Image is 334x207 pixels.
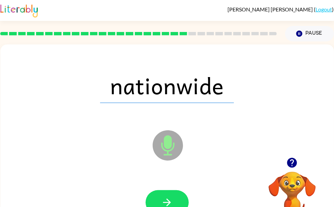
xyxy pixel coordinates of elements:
div: ( ) [228,6,334,12]
a: Logout [316,6,332,12]
button: Pause [285,26,334,41]
span: nationwide [100,68,234,103]
span: [PERSON_NAME] [PERSON_NAME] [228,6,314,12]
img: Literably [0,3,38,18]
